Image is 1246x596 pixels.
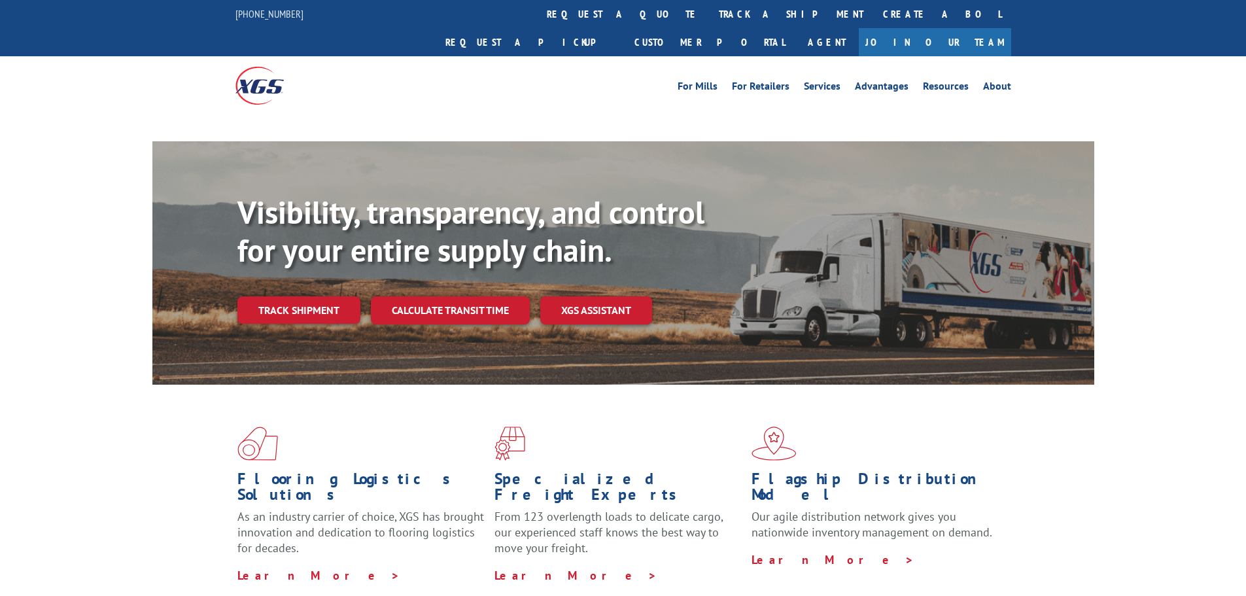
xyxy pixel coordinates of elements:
[237,192,704,270] b: Visibility, transparency, and control for your entire supply chain.
[540,296,652,324] a: XGS ASSISTANT
[795,28,859,56] a: Agent
[237,427,278,461] img: xgs-icon-total-supply-chain-intelligence-red
[752,471,999,509] h1: Flagship Distribution Model
[752,427,797,461] img: xgs-icon-flagship-distribution-model-red
[235,7,303,20] a: [PHONE_NUMBER]
[983,81,1011,96] a: About
[436,28,625,56] a: Request a pickup
[371,296,530,324] a: Calculate transit time
[494,427,525,461] img: xgs-icon-focused-on-flooring-red
[923,81,969,96] a: Resources
[625,28,795,56] a: Customer Portal
[237,296,360,324] a: Track shipment
[494,509,742,567] p: From 123 overlength loads to delicate cargo, our experienced staff knows the best way to move you...
[237,509,484,555] span: As an industry carrier of choice, XGS has brought innovation and dedication to flooring logistics...
[494,568,657,583] a: Learn More >
[855,81,909,96] a: Advantages
[804,81,840,96] a: Services
[859,28,1011,56] a: Join Our Team
[752,509,992,540] span: Our agile distribution network gives you nationwide inventory management on demand.
[237,568,400,583] a: Learn More >
[752,552,914,567] a: Learn More >
[494,471,742,509] h1: Specialized Freight Experts
[678,81,718,96] a: For Mills
[732,81,789,96] a: For Retailers
[237,471,485,509] h1: Flooring Logistics Solutions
